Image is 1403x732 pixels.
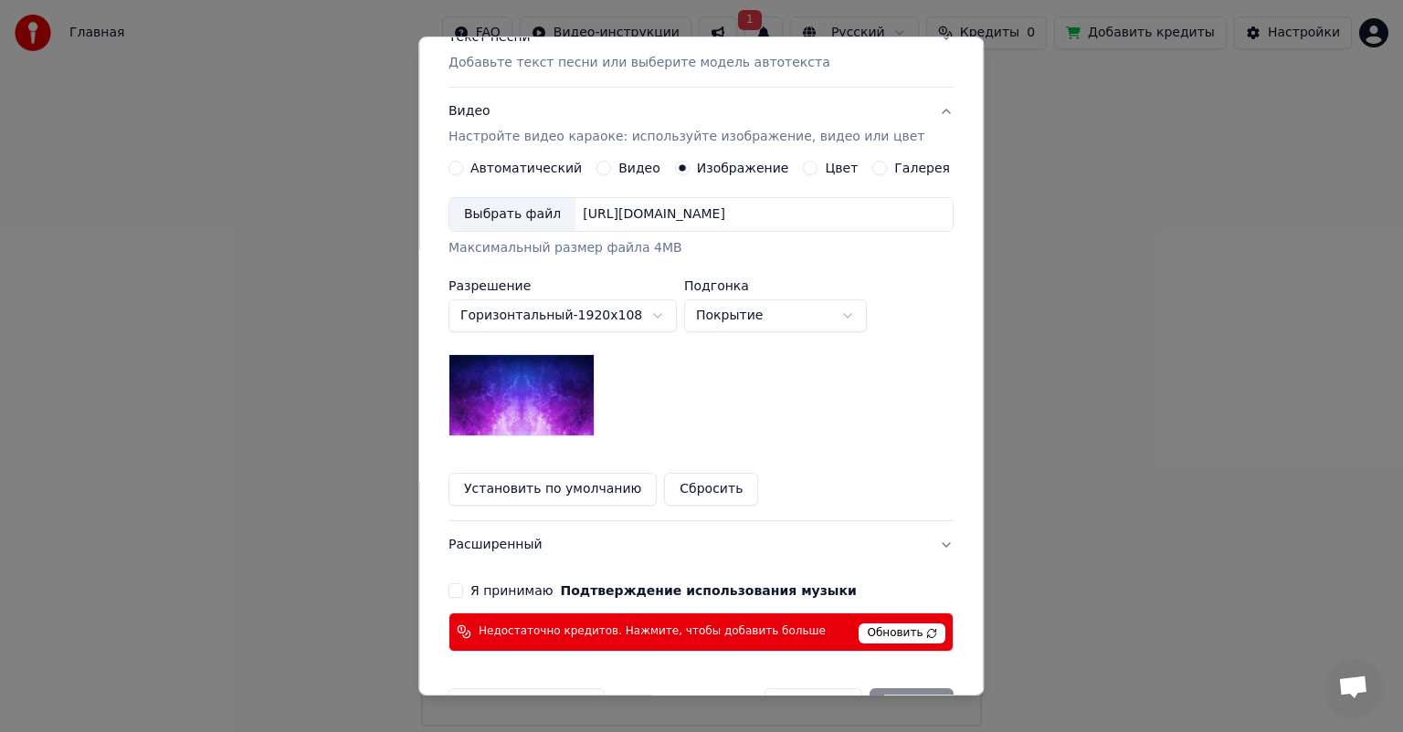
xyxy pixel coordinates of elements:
[470,162,582,174] label: Автоматический
[826,162,859,174] label: Цвет
[575,205,733,224] div: [URL][DOMAIN_NAME]
[895,162,951,174] label: Галерея
[448,521,954,569] button: Расширенный
[765,688,862,721] button: Отменить
[860,623,946,643] span: Обновить
[448,473,657,506] button: Установить по умолчанию
[448,54,830,72] p: Добавьте текст песни или выберите модель автотекста
[448,161,954,520] div: ВидеоНастройте видео караоке: используйте изображение, видео или цвет
[479,624,826,639] span: Недостаточно кредитов. Нажмите, чтобы добавить больше
[448,239,954,257] div: Максимальный размер файла 4MB
[448,128,924,146] p: Настройте видео караоке: используйте изображение, видео или цвет
[448,88,954,161] button: ВидеоНастройте видео караоке: используйте изображение, видео или цвет
[470,584,857,597] label: Я принимаю
[448,14,954,87] button: Текст песниДобавьте текст песни или выберите модель автотекста
[618,162,660,174] label: Видео
[561,584,857,597] button: Я принимаю
[697,162,789,174] label: Изображение
[448,279,677,292] label: Разрешение
[449,198,575,231] div: Выбрать файл
[448,28,531,47] div: Текст песни
[684,279,867,292] label: Подгонка
[448,102,924,146] div: Видео
[665,473,759,506] button: Сбросить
